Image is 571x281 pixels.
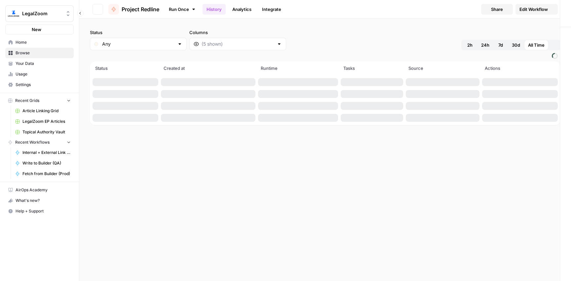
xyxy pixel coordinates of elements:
span: Home [16,39,71,45]
a: Topical Authority Vault [12,127,74,137]
span: LegalZoom EP Articles [22,118,71,124]
span: LegalZoom [22,10,62,17]
label: Columns [189,29,286,36]
button: Recent Workflows [5,137,74,147]
button: New [5,24,74,34]
a: Integrate [258,4,285,15]
a: Write to Builder (QA) [12,158,74,168]
a: AirOps Academy [5,185,74,195]
a: Fetch from Builder (Prod) [12,168,74,179]
span: Help + Support [16,208,71,214]
th: Status [91,62,160,76]
a: Article Linking Grid [12,106,74,116]
th: Created at [160,62,257,76]
span: Recent Grids [15,98,39,104]
a: Analytics [228,4,255,15]
a: Internal + External Link Addition [12,147,74,158]
a: Project Redline [108,4,159,15]
span: Write to Builder (QA) [22,160,71,166]
span: Project Redline [122,5,159,13]
label: Status [90,29,187,36]
button: What's new? [5,195,74,206]
input: (5 shown) [202,41,274,47]
span: Recent Workflows [15,139,50,145]
a: Run Once [165,4,200,15]
span: Internal + External Link Addition [22,150,71,156]
span: Fetch from Builder (Prod) [22,171,71,177]
th: Tasks [339,62,404,76]
button: Help + Support [5,206,74,216]
span: AirOps Academy [16,187,71,193]
a: Browse [5,48,74,58]
a: Usage [5,69,74,79]
span: Your Data [16,61,71,67]
img: LegalZoom Logo [8,8,19,20]
span: Article Linking Grid [22,108,71,114]
span: New [32,26,41,33]
span: Topical Authority Vault [22,129,71,135]
a: History [203,4,226,15]
button: Workspace: LegalZoom [5,5,74,22]
th: Runtime [257,62,339,76]
a: LegalZoom EP Articles [12,116,74,127]
span: Usage [16,71,71,77]
a: Settings [5,79,74,90]
input: Any [102,41,174,47]
div: What's new? [6,196,73,206]
a: Your Data [5,58,74,69]
span: Settings [16,82,71,88]
span: Browse [16,50,71,56]
a: Home [5,37,74,48]
button: Recent Grids [5,96,74,106]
